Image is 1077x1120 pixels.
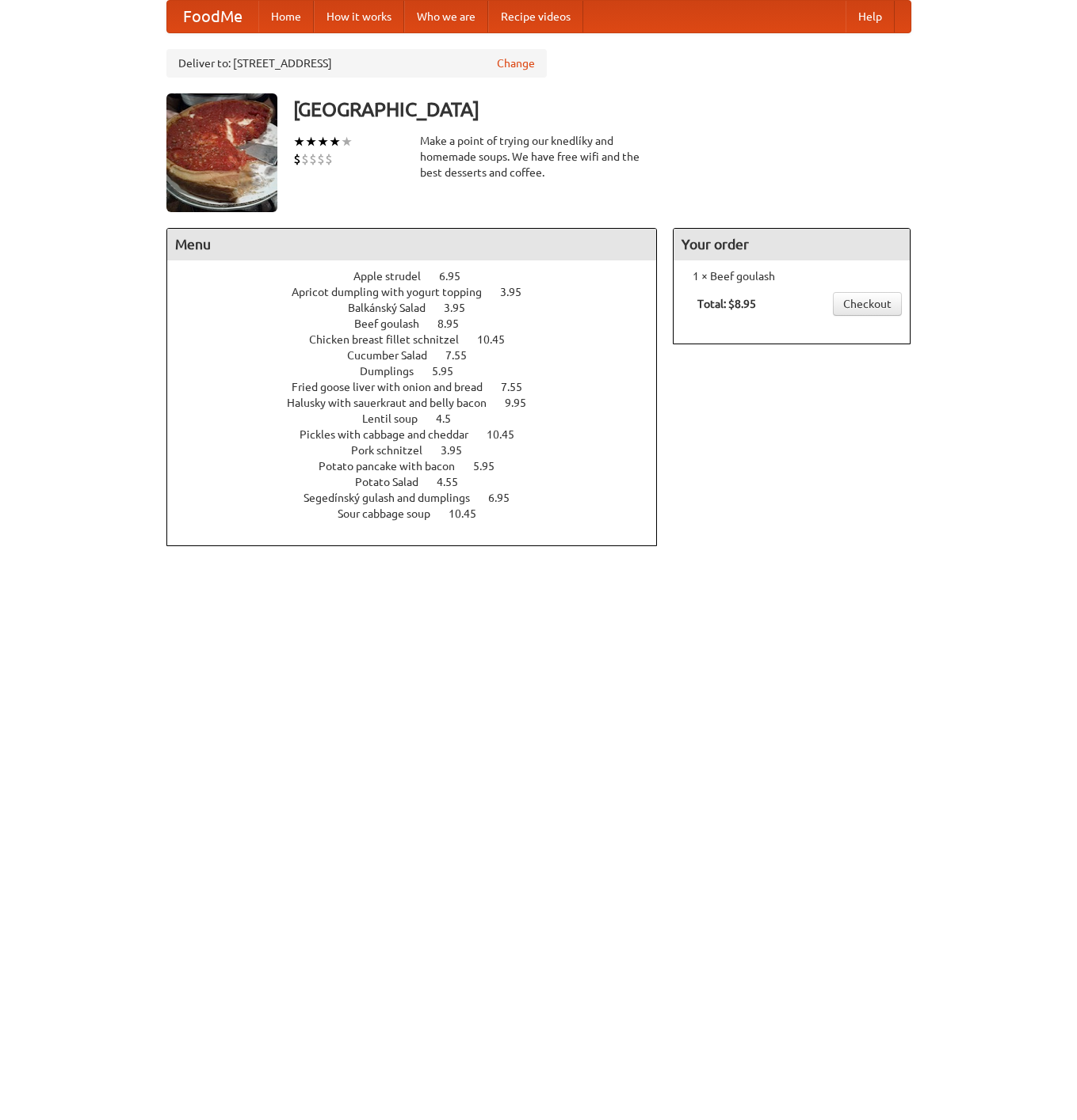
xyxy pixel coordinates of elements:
[167,229,657,260] h4: Menu
[674,229,910,260] h4: Your order
[301,150,309,168] li: $
[488,1,583,32] a: Recipe videos
[319,460,524,473] a: Potato pancake with bacon 5.95
[338,507,446,520] span: Sour cabbage soup
[436,412,467,425] span: 4.5
[449,507,492,520] span: 10.45
[500,286,537,298] span: 3.95
[348,302,441,314] span: Balkánský Salad
[167,1,258,32] a: FoodMe
[354,317,435,330] span: Beef goulash
[354,317,488,330] a: Beef goulash 8.95
[292,381,552,393] a: Fried goose liver with onion and bread 7.55
[292,286,498,298] span: Apricot dumpling with yogurt topping
[360,365,430,378] span: Dumplings
[293,93,911,125] h3: [GEOGRAPHIC_DATA]
[505,397,542,409] span: 9.95
[437,317,475,330] span: 8.95
[309,150,317,168] li: $
[439,270,476,283] span: 6.95
[166,93,277,212] img: angular.jpg
[347,349,496,362] a: Cucumber Salad 7.55
[309,333,475,346] span: Chicken breast fillet schnitzel
[682,268,902,284] li: 1 × Beef goulash
[351,444,438,457] span: Pork schnitzel
[304,492,539,504] a: Segedínský gulash and dumplings 6.95
[329,133,341,150] li: ★
[420,133,658,180] div: Make a point of trying our knedlíky and homemade soups. We have free wifi and the best desserts a...
[497,55,535,71] a: Change
[338,507,506,520] a: Sour cabbage soup 10.45
[309,333,534,346] a: Chicken breast fillet schnitzel 10.45
[258,1,314,32] a: Home
[166,49,547,78] div: Deliver to: [STREET_ADDRESS]
[444,302,481,314] span: 3.95
[833,292,902,316] a: Checkout
[287,397,502,409] span: Halusky with sauerkraut and belly bacon
[319,460,471,473] span: Potato pancake with bacon
[348,302,495,314] a: Balkánský Salad 3.95
[404,1,488,32] a: Who we are
[347,349,443,362] span: Cucumber Salad
[432,365,469,378] span: 5.95
[353,270,437,283] span: Apple strudel
[477,333,521,346] span: 10.45
[355,476,487,488] a: Potato Salad 4.55
[325,150,333,168] li: $
[445,349,483,362] span: 7.55
[292,381,498,393] span: Fried goose liver with onion and bread
[300,428,544,441] a: Pickles with cabbage and cheddar 10.45
[437,476,474,488] span: 4.55
[300,428,484,441] span: Pickles with cabbage and cheddar
[305,133,317,150] li: ★
[473,460,510,473] span: 5.95
[351,444,491,457] a: Pork schnitzel 3.95
[697,298,756,310] b: Total: $8.95
[287,397,556,409] a: Halusky with sauerkraut and belly bacon 9.95
[501,381,538,393] span: 7.55
[360,365,483,378] a: Dumplings 5.95
[293,150,301,168] li: $
[293,133,305,150] li: ★
[353,270,490,283] a: Apple strudel 6.95
[355,476,434,488] span: Potato Salad
[292,286,551,298] a: Apricot dumpling with yogurt topping 3.95
[488,492,525,504] span: 6.95
[441,444,478,457] span: 3.95
[362,412,433,425] span: Lentil soup
[846,1,895,32] a: Help
[487,428,530,441] span: 10.45
[362,412,480,425] a: Lentil soup 4.5
[341,133,353,150] li: ★
[317,150,325,168] li: $
[304,492,486,504] span: Segedínský gulash and dumplings
[314,1,404,32] a: How it works
[317,133,329,150] li: ★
